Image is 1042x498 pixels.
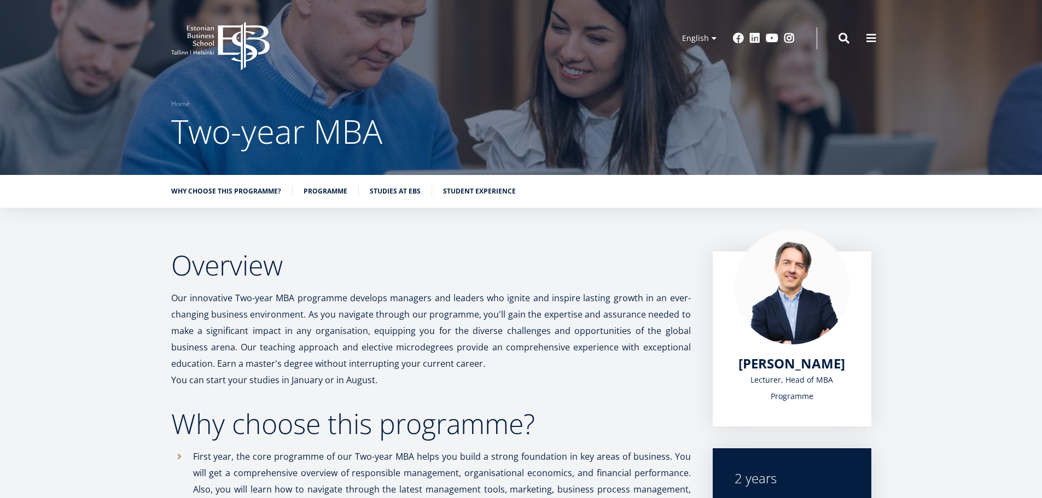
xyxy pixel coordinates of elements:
[784,33,795,44] a: Instagram
[735,230,849,344] img: Marko Rillo
[171,290,691,372] p: Our innovative Two-year MBA programme develops managers and leaders who ignite and inspire lastin...
[171,109,382,154] span: Two-year MBA
[304,186,347,197] a: Programme
[749,33,760,44] a: Linkedin
[443,186,516,197] a: Student experience
[171,98,190,109] a: Home
[738,354,845,372] span: [PERSON_NAME]
[370,186,421,197] a: Studies at EBS
[766,33,778,44] a: Youtube
[735,470,849,487] div: 2 years
[171,251,691,279] h2: Overview
[171,186,281,197] a: Why choose this programme?
[738,355,845,372] a: [PERSON_NAME]
[171,410,691,437] h2: Why choose this programme?
[735,372,849,405] div: Lecturer, Head of MBA Programme
[733,33,744,44] a: Facebook
[171,372,691,388] p: You can start your studies in January or in August.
